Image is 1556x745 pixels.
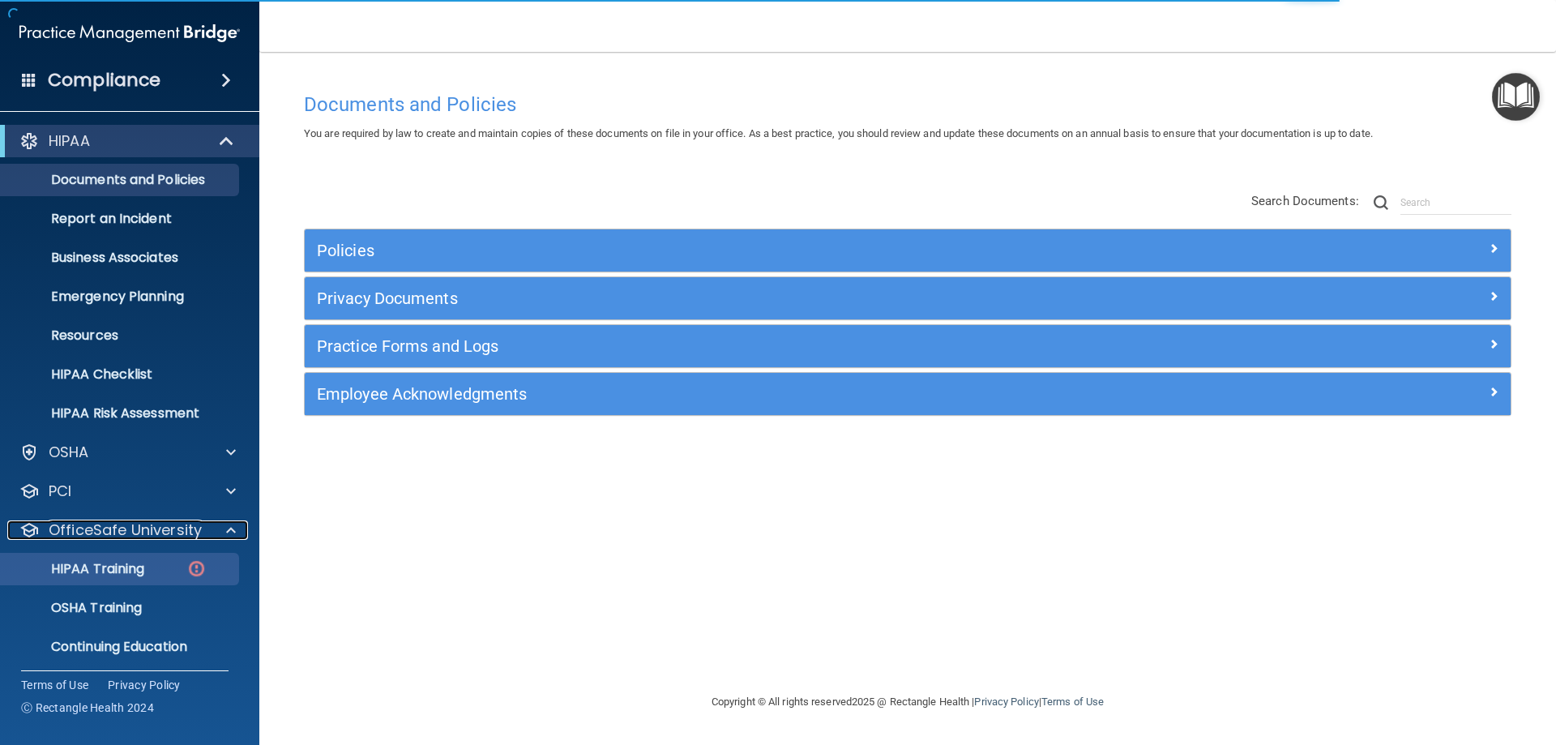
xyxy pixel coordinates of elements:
[19,131,235,151] a: HIPAA
[11,211,232,227] p: Report an Incident
[1374,195,1388,210] img: ic-search.3b580494.png
[11,639,232,655] p: Continuing Education
[19,520,236,540] a: OfficeSafe University
[1251,194,1359,208] span: Search Documents:
[317,285,1498,311] a: Privacy Documents
[317,238,1498,263] a: Policies
[304,127,1373,139] span: You are required by law to create and maintain copies of these documents on file in your office. ...
[317,337,1197,355] h5: Practice Forms and Logs
[11,289,232,305] p: Emergency Planning
[49,520,202,540] p: OfficeSafe University
[317,289,1197,307] h5: Privacy Documents
[1041,696,1104,708] a: Terms of Use
[19,482,236,501] a: PCI
[21,677,88,693] a: Terms of Use
[11,172,232,188] p: Documents and Policies
[11,561,144,577] p: HIPAA Training
[186,559,207,579] img: danger-circle.6113f641.png
[974,696,1038,708] a: Privacy Policy
[108,677,181,693] a: Privacy Policy
[317,333,1498,359] a: Practice Forms and Logs
[304,94,1511,115] h4: Documents and Policies
[11,366,232,383] p: HIPAA Checklist
[49,443,89,462] p: OSHA
[49,482,71,501] p: PCI
[11,250,232,266] p: Business Associates
[11,600,142,616] p: OSHA Training
[317,385,1197,403] h5: Employee Acknowledgments
[1276,630,1537,695] iframe: Drift Widget Chat Controller
[19,17,240,49] img: PMB logo
[11,328,232,344] p: Resources
[317,242,1197,259] h5: Policies
[1492,73,1540,121] button: Open Resource Center
[612,676,1203,728] div: Copyright © All rights reserved 2025 @ Rectangle Health | |
[21,700,154,716] span: Ⓒ Rectangle Health 2024
[49,131,90,151] p: HIPAA
[317,381,1498,407] a: Employee Acknowledgments
[48,69,160,92] h4: Compliance
[1400,191,1511,215] input: Search
[11,405,232,422] p: HIPAA Risk Assessment
[19,443,236,462] a: OSHA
